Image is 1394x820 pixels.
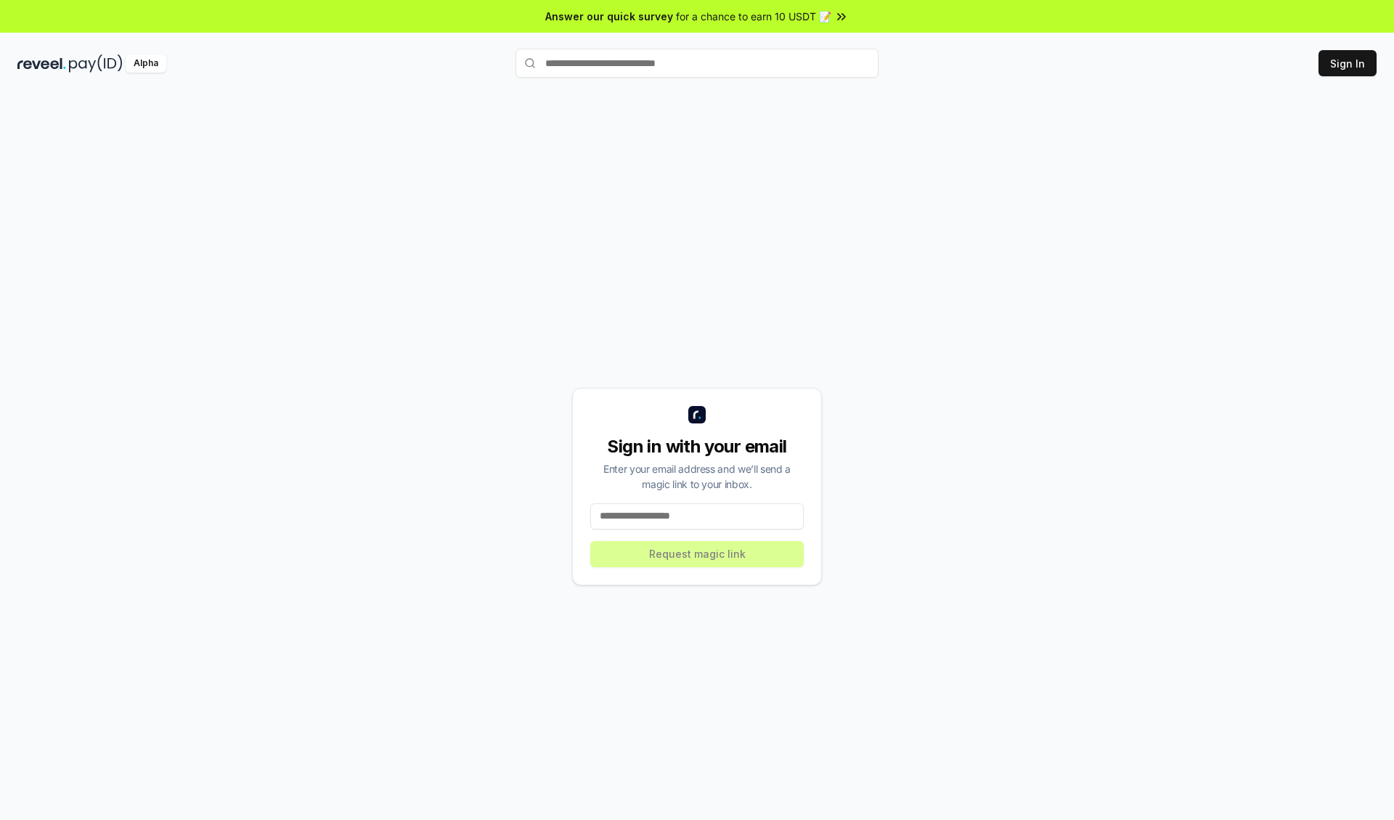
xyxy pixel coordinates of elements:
img: reveel_dark [17,54,66,73]
div: Sign in with your email [590,435,804,458]
span: for a chance to earn 10 USDT 📝 [676,9,831,24]
img: logo_small [688,406,706,423]
div: Alpha [126,54,166,73]
div: Enter your email address and we’ll send a magic link to your inbox. [590,461,804,492]
span: Answer our quick survey [545,9,673,24]
button: Sign In [1318,50,1377,76]
img: pay_id [69,54,123,73]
